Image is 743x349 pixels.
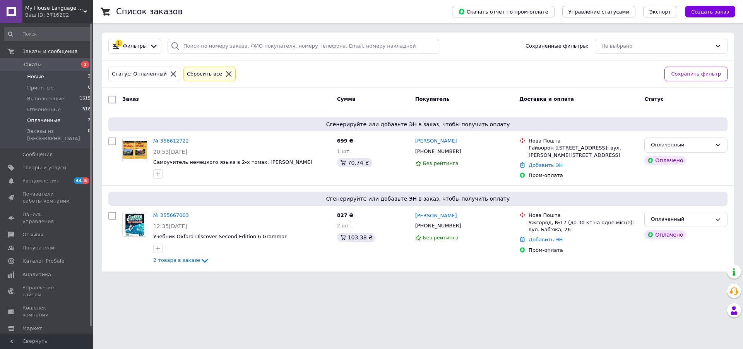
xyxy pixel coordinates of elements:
[22,191,72,205] span: Показатели работы компании
[337,138,354,144] span: 699 ₴
[22,48,77,55] span: Заказы и сообщения
[122,212,147,237] a: Фото товару
[74,177,83,184] span: 44
[337,223,351,229] span: 2 шт.
[88,128,91,142] span: 0
[529,219,638,233] div: Ужгород, №17 (до 30 кг на одне місце): вул. Баб'яка, 26
[671,70,721,78] span: Сохранить фильтр
[27,95,64,102] span: Выполненные
[123,212,147,236] img: Фото товару
[168,39,439,54] input: Поиск по номеру заказа, ФИО покупателя, номеру телефона, Email, номеру накладной
[691,9,729,15] span: Создать заказ
[423,235,459,241] span: Без рейтинга
[4,27,91,41] input: Поиск
[27,128,88,142] span: Заказы из [GEOGRAPHIC_DATA]
[643,6,677,17] button: Экспорт
[651,141,712,149] div: Оплаченный
[337,233,376,242] div: 103.38 ₴
[83,177,89,184] span: 5
[644,96,664,102] span: Статус
[644,230,686,239] div: Оплачено
[22,211,72,225] span: Панель управления
[519,96,574,102] span: Доставка и оплата
[153,138,189,144] a: № 356612722
[677,9,735,14] a: Создать заказ
[649,9,671,15] span: Экспорт
[111,120,724,128] span: Сгенерируйте или добавьте ЭН в заказ, чтобы получить оплату
[337,212,354,218] span: 827 ₴
[526,43,589,50] span: Сохраненные фильтры:
[529,138,638,144] div: Нова Пошта
[122,96,139,102] span: Заказ
[415,223,461,229] span: [PHONE_NUMBER]
[337,148,351,154] span: 1 шт.
[22,231,43,238] span: Отзывы
[27,73,44,80] span: Новые
[153,159,312,165] a: Самоучитель немецкого языка в 2-х томах. [PERSON_NAME]
[415,212,457,220] a: [PERSON_NAME]
[153,234,287,239] a: Учебник Oxford Discover Second Edition 6 Grammar
[529,247,638,254] div: Пром-оплата
[415,148,461,154] span: [PHONE_NUMBER]
[185,70,224,78] div: Сбросить все
[22,164,66,171] span: Товары и услуги
[122,138,147,162] a: Фото товару
[153,223,187,229] span: 12:35[DATE]
[22,325,42,332] span: Маркет
[452,6,555,17] button: Скачать отчет по пром-оплате
[88,84,91,91] span: 0
[22,304,72,318] span: Кошелек компании
[664,67,728,82] button: Сохранить фильтр
[529,237,563,242] a: Добавить ЭН
[601,42,712,50] div: Не выбрано
[80,95,91,102] span: 1615
[529,162,563,168] a: Добавить ЭН
[415,138,457,145] a: [PERSON_NAME]
[25,12,93,19] div: Ваш ID: 3716202
[529,144,638,158] div: Гайворон ([STREET_ADDRESS]: вул. [PERSON_NAME][STREET_ADDRESS]
[22,151,53,158] span: Сообщения
[82,106,91,113] span: 818
[415,96,450,102] span: Покупатель
[123,43,147,50] span: Фильтры
[115,40,122,47] div: 1
[27,117,60,124] span: Оплаченные
[22,177,58,184] span: Уведомления
[458,8,548,15] span: Скачать отчет по пром-оплате
[111,195,724,203] span: Сгенерируйте или добавьте ЭН в заказ, чтобы получить оплату
[123,141,147,159] img: Фото товару
[22,258,64,265] span: Каталог ProSale
[81,61,89,68] span: 2
[337,158,372,167] div: 70.74 ₴
[651,215,712,223] div: Оплаченный
[562,6,635,17] button: Управление статусами
[88,73,91,80] span: 2
[529,172,638,179] div: Пром-оплата
[529,212,638,219] div: Нова Пошта
[644,156,686,165] div: Оплачено
[153,149,187,155] span: 20:53[DATE]
[25,5,83,12] span: My House Language School
[116,7,183,16] h1: Список заказов
[685,6,735,17] button: Создать заказ
[153,212,189,218] a: № 355667003
[27,106,61,113] span: Отмененные
[22,244,54,251] span: Покупатели
[153,257,209,263] a: 2 товара в заказе
[22,271,51,278] span: Аналитика
[88,117,91,124] span: 2
[110,70,168,78] div: Статус: Оплаченный
[337,96,356,102] span: Сумма
[153,258,200,263] span: 2 товара в заказе
[423,160,459,166] span: Без рейтинга
[22,61,41,68] span: Заказы
[22,284,72,298] span: Управление сайтом
[27,84,54,91] span: Принятые
[568,9,629,15] span: Управление статусами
